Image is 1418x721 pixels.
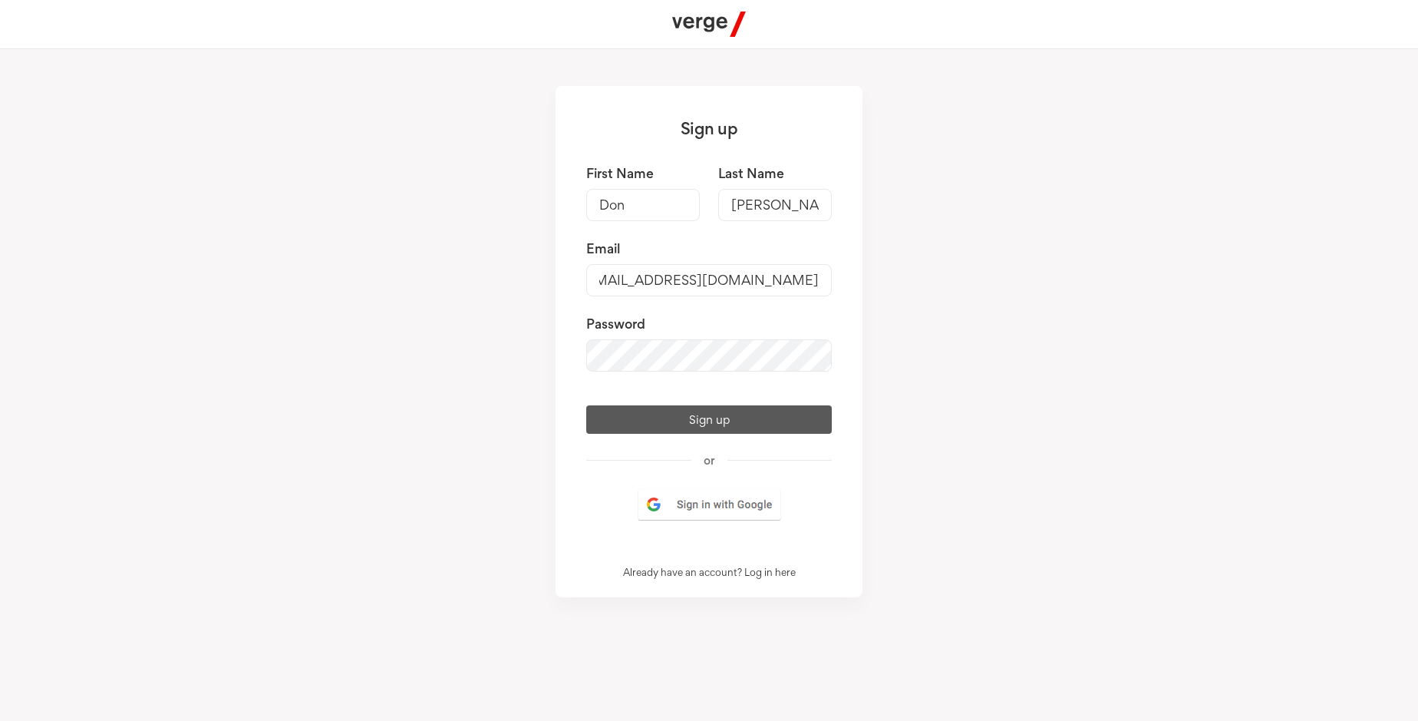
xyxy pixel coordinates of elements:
a: Already have an account? Log in here [623,566,796,578]
h3: Sign up [556,86,862,164]
img: google-sign-in.png [636,487,783,522]
label: Email [586,240,832,258]
label: Password [586,315,832,333]
button: Sign up [586,405,832,434]
img: Verge [672,12,746,37]
p: or [586,452,832,468]
label: Last Name [718,164,832,183]
label: First Name [586,164,700,183]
